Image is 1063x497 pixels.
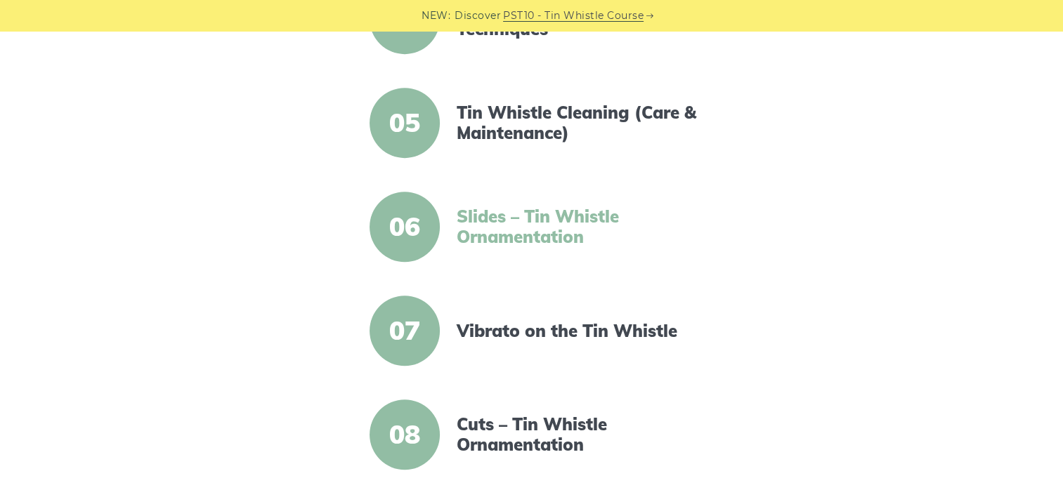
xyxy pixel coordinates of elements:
[422,8,450,24] span: NEW:
[370,192,440,262] span: 06
[455,8,501,24] span: Discover
[457,102,698,143] a: Tin Whistle Cleaning (Care & Maintenance)
[370,296,440,366] span: 07
[370,399,440,470] span: 08
[503,8,644,24] a: PST10 - Tin Whistle Course
[370,88,440,158] span: 05
[457,414,698,455] a: Cuts – Tin Whistle Ornamentation
[457,321,698,341] a: Vibrato on the Tin Whistle
[457,206,698,247] a: Slides – Tin Whistle Ornamentation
